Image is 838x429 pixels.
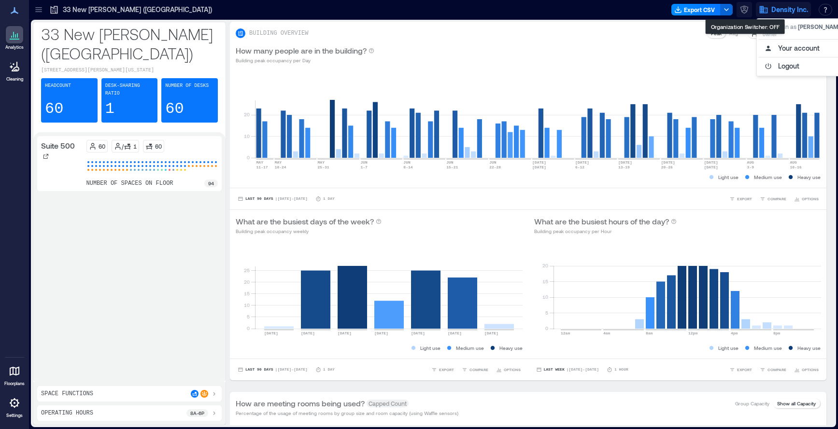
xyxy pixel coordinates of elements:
[545,310,548,316] tspan: 5
[729,29,738,37] p: Avg
[797,344,821,352] p: Heavy use
[2,23,27,53] a: Analytics
[534,365,601,374] button: Last Week |[DATE]-[DATE]
[41,24,218,63] p: 33 New [PERSON_NAME] ([GEOGRAPHIC_DATA])
[747,165,754,169] text: 3-9
[439,367,454,373] span: EXPORT
[133,142,137,150] p: 1
[792,365,821,374] button: OPTIONS
[448,331,462,335] text: [DATE]
[758,365,788,374] button: COMPARE
[3,391,26,421] a: Settings
[63,5,212,14] p: 33 New [PERSON_NAME] ([GEOGRAPHIC_DATA])
[374,331,388,335] text: [DATE]
[165,82,209,90] p: Number of Desks
[661,165,673,169] text: 20-26
[727,194,754,204] button: EXPORT
[754,344,782,352] p: Medium use
[236,398,365,409] p: How are meeting rooms being used?
[256,165,268,169] text: 11-17
[45,82,71,90] p: Headcount
[718,173,739,181] p: Light use
[247,314,250,319] tspan: 5
[771,5,808,14] span: Density Inc.
[236,409,458,417] p: Percentage of the usage of meeting rooms by group size and room capacity (using Waffle sensors)
[661,160,675,165] text: [DATE]
[790,160,797,165] text: AUG
[747,160,754,165] text: AUG
[420,344,440,352] p: Light use
[367,400,409,407] span: Capped Count
[756,2,811,17] button: Density Inc.
[41,67,218,74] p: [STREET_ADDRESS][PERSON_NAME][US_STATE]
[165,99,184,119] p: 60
[469,367,488,373] span: COMPARE
[249,29,308,37] p: BUILDING OVERVIEW
[244,267,250,273] tspan: 25
[403,165,412,169] text: 8-14
[618,160,632,165] text: [DATE]
[244,279,250,285] tspan: 20
[731,331,738,335] text: 4pm
[575,160,589,165] text: [DATE]
[532,165,546,169] text: [DATE]
[773,331,781,335] text: 8pm
[797,173,821,181] p: Heavy use
[790,165,801,169] text: 10-16
[735,400,769,407] p: Group Capacity
[614,367,628,373] p: 1 Hour
[105,99,114,119] p: 1
[275,165,286,169] text: 18-24
[236,45,367,56] p: How many people are in the building?
[489,160,497,165] text: JUN
[792,194,821,204] button: OPTIONS
[542,263,548,268] tspan: 20
[561,331,570,335] text: 12am
[704,160,718,165] text: [DATE]
[244,133,250,139] tspan: 10
[122,142,124,150] p: /
[727,365,754,374] button: EXPORT
[542,278,548,284] tspan: 15
[718,344,739,352] p: Light use
[318,165,329,169] text: 25-31
[460,365,490,374] button: COMPARE
[737,367,752,373] span: EXPORT
[301,331,315,335] text: [DATE]
[155,142,162,150] p: 60
[360,165,368,169] text: 1-7
[754,173,782,181] p: Medium use
[5,44,24,50] p: Analytics
[499,344,523,352] p: Heavy use
[446,165,458,169] text: 15-21
[446,160,454,165] text: JUN
[603,331,611,335] text: 4am
[264,331,278,335] text: [DATE]
[758,194,788,204] button: COMPARE
[671,4,721,15] button: Export CSV
[338,331,352,335] text: [DATE]
[532,160,546,165] text: [DATE]
[456,344,484,352] p: Medium use
[41,409,93,417] p: Operating Hours
[208,180,214,187] p: 94
[236,194,310,204] button: Last 90 Days |[DATE]-[DATE]
[360,160,368,165] text: JUN
[323,367,335,373] p: 1 Day
[802,196,819,202] span: OPTIONS
[256,160,264,165] text: MAY
[504,367,521,373] span: OPTIONS
[6,413,23,418] p: Settings
[236,56,374,64] p: Building peak occupancy per Day
[534,227,677,235] p: Building peak occupancy per Hour
[86,180,173,187] p: number of spaces on floor
[411,331,425,335] text: [DATE]
[41,390,93,398] p: Space Functions
[767,367,786,373] span: COMPARE
[545,325,548,331] tspan: 0
[247,325,250,331] tspan: 0
[275,160,282,165] text: MAY
[244,302,250,308] tspan: 10
[247,154,250,160] tspan: 0
[737,196,752,202] span: EXPORT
